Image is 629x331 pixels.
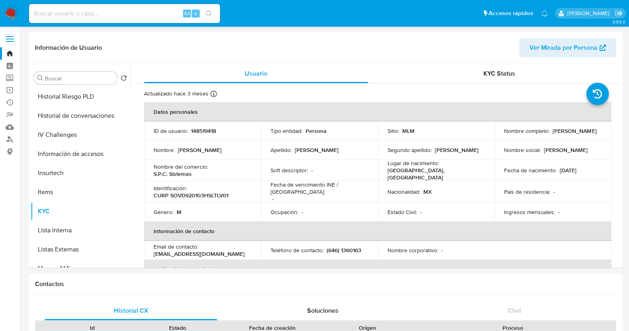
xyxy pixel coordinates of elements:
button: Buscar [37,75,43,81]
span: Chat [508,306,521,315]
button: Ver Mirada por Persona [519,38,616,57]
button: Items [31,183,130,202]
p: Sitio : [388,127,399,134]
button: Volver al orden por defecto [121,75,127,84]
th: Verificación y cumplimiento [144,260,611,279]
input: Buscar [45,75,114,82]
p: MLM [402,127,415,134]
span: Usuario [245,69,267,78]
p: Apellido : [271,146,292,154]
p: Persona [306,127,327,134]
p: francisco.martinezsilva@mercadolibre.com.mx [567,10,612,17]
p: Identificación : [154,185,187,192]
p: [GEOGRAPHIC_DATA], [GEOGRAPHIC_DATA] [388,167,482,181]
th: Información de contacto [144,222,611,241]
p: - [420,208,422,216]
p: - [311,167,313,174]
p: M [177,208,181,216]
p: [PERSON_NAME] [544,146,588,154]
p: Fecha de nacimiento : [504,167,557,174]
p: [PERSON_NAME] [553,127,596,134]
button: Historial de conversaciones [31,106,130,125]
button: search-icon [201,8,217,19]
p: Nombre corporativo : [388,247,438,254]
p: Nacionalidad : [388,188,420,195]
button: KYC [31,202,130,221]
p: ID de usuario : [154,127,188,134]
p: Nombre social : [504,146,541,154]
span: Soluciones [307,306,339,315]
p: Fecha de vencimiento INE / [GEOGRAPHIC_DATA] : [271,181,368,195]
h1: Información de Usuario [35,44,102,52]
p: Nombre completo : [504,127,549,134]
p: Nombre del comercio : [154,163,208,170]
p: [EMAIL_ADDRESS][DOMAIN_NAME] [154,250,245,257]
p: País de residencia : [504,188,550,195]
p: [PERSON_NAME] [295,146,339,154]
span: Alt [184,10,190,17]
p: MX [423,188,432,195]
p: (646) 1360163 [327,247,361,254]
p: - [553,188,555,195]
span: Historial CX [114,306,148,315]
button: Historial Riesgo PLD [31,87,130,106]
p: Ocupación : [271,208,298,216]
button: Insurtech [31,164,130,183]
p: [DATE] [560,167,576,174]
p: Teléfono de contacto : [271,247,323,254]
p: CURP SOVD920103HSLTLV01 [154,192,228,199]
span: Ver Mirada por Persona [530,38,598,57]
span: Accesos rápidos [489,9,533,18]
p: - [272,195,274,202]
button: IV Challenges [31,125,130,144]
p: - [558,208,560,216]
span: s [195,10,197,17]
p: Tipo entidad : [271,127,302,134]
button: Lista Interna [31,221,130,240]
p: Actualizado hace 3 meses [144,90,208,97]
p: Estado Civil : [388,208,417,216]
a: Salir [615,9,623,18]
p: Segundo apellido : [388,146,432,154]
button: Información de accesos [31,144,130,164]
button: Listas Externas [31,240,130,259]
p: Ingresos mensuales : [504,208,555,216]
p: Soft descriptor : [271,167,308,174]
p: Lugar de nacimiento : [388,160,439,167]
p: [PERSON_NAME] [178,146,222,154]
p: Género : [154,208,173,216]
button: Marcas AML [31,259,130,278]
p: Email de contacto : [154,243,198,250]
p: 148519418 [191,127,216,134]
p: Nombre : [154,146,175,154]
p: - [302,208,303,216]
p: - [441,247,443,254]
p: S.P.C. Sistemas [154,170,192,177]
input: Buscar usuario o caso... [29,8,220,19]
p: [PERSON_NAME] [435,146,479,154]
span: KYC Status [483,69,515,78]
h1: Contactos [35,280,616,288]
a: Notificaciones [541,10,548,17]
th: Datos personales [144,102,611,121]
